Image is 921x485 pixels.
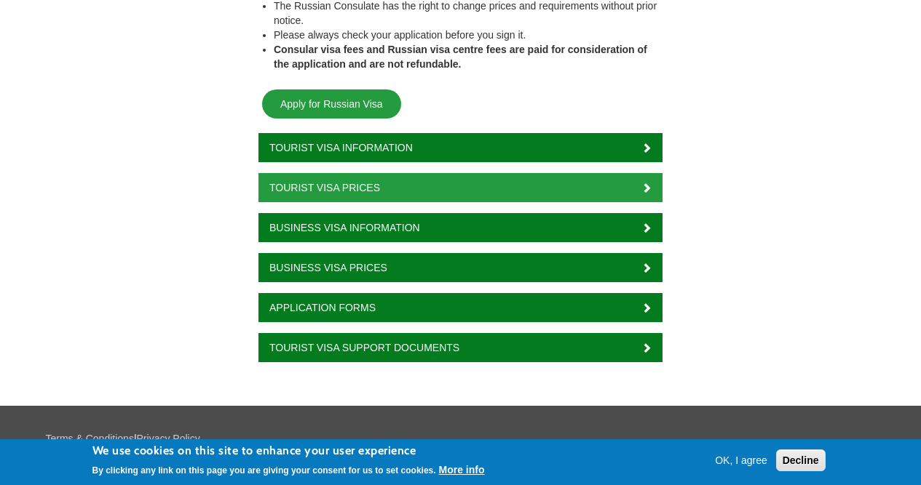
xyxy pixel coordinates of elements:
li: Please always check your application before you sign it. [274,28,663,42]
button: Decline [776,449,826,471]
a: Tourist Visa Prices [258,173,663,202]
p: By clicking any link on this page you are giving your consent for us to set cookies. [92,465,436,476]
strong: Consular visa fees and Russian visa centre fees are paid for consideration of the application and... [274,44,647,70]
p: | [46,431,876,446]
a: Application Forms [258,293,663,322]
a: Privacy Policy [137,433,200,444]
button: OK, I agree [709,453,773,468]
button: More info [439,462,485,477]
a: Business Visa Prices [258,253,663,282]
a: Tourist Visa Support Documents [258,333,663,362]
a: Apply for Russian Visa [262,89,401,119]
a: Business Visa Information [258,213,663,242]
a: Terms & Conditions [46,433,134,444]
a: Tourist Visa Information [258,133,663,162]
h2: We use cookies on this site to enhance your user experience [92,443,485,459]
